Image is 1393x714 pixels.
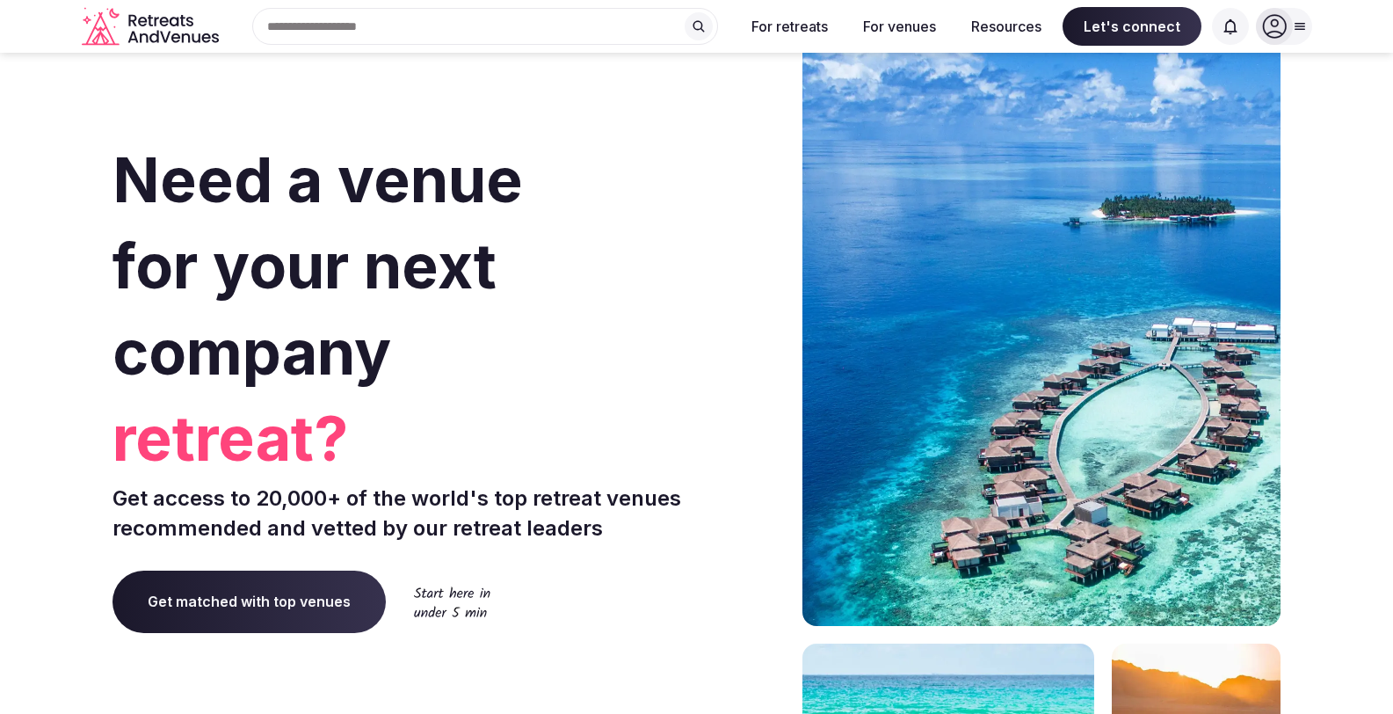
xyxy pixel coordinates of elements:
img: Start here in under 5 min [414,586,490,617]
span: Need a venue for your next company [112,142,523,390]
button: Resources [957,7,1056,46]
button: For venues [849,7,950,46]
span: retreat? [112,396,690,482]
a: Get matched with top venues [112,571,386,632]
span: Let's connect [1063,7,1201,46]
a: Visit the homepage [82,7,222,47]
button: For retreats [737,7,842,46]
p: Get access to 20,000+ of the world's top retreat venues recommended and vetted by our retreat lea... [112,484,690,543]
svg: Retreats and Venues company logo [82,7,222,47]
